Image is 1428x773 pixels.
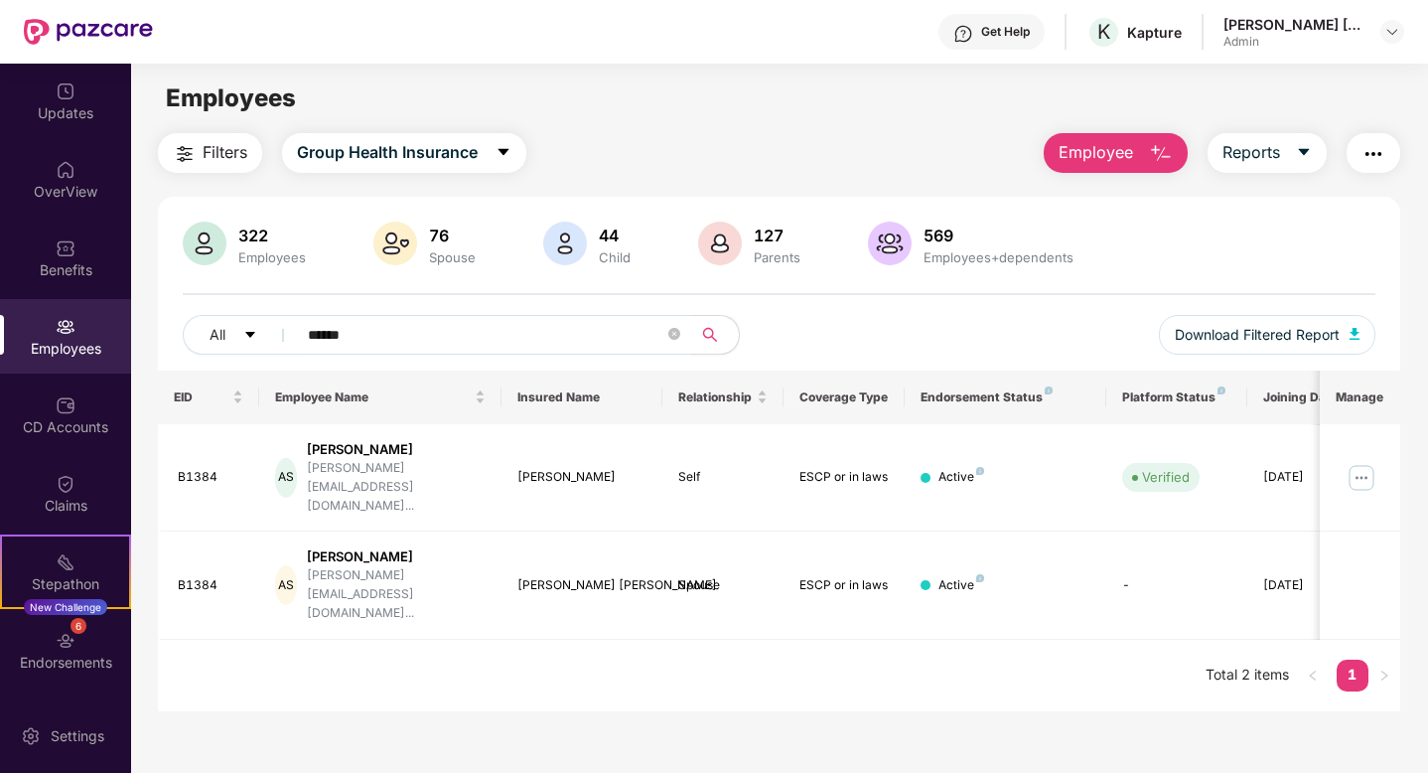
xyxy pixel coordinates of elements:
[976,467,984,475] img: svg+xml;base64,PHN2ZyB4bWxucz0iaHR0cDovL3d3dy53My5vcmcvMjAwMC9zdmciIHdpZHRoPSI4IiBoZWlnaHQ9IjgiIH...
[595,249,635,265] div: Child
[921,389,1090,405] div: Endorsement Status
[24,19,153,45] img: New Pazcare Logo
[56,395,75,415] img: svg+xml;base64,PHN2ZyBpZD0iQ0RfQWNjb3VudHMiIGRhdGEtbmFtZT0iQ0QgQWNjb3VudHMiIHhtbG5zPSJodHRwOi8vd3...
[1122,389,1231,405] div: Platform Status
[425,249,480,265] div: Spouse
[981,24,1030,40] div: Get Help
[678,389,753,405] span: Relationship
[275,389,471,405] span: Employee Name
[56,317,75,337] img: svg+xml;base64,PHN2ZyBpZD0iRW1wbG95ZWVzIiB4bWxucz0iaHR0cDovL3d3dy53My5vcmcvMjAwMC9zdmciIHdpZHRoPS...
[1346,462,1377,494] img: manageButton
[183,315,304,355] button: Allcaret-down
[938,468,984,487] div: Active
[24,599,107,615] div: New Challenge
[784,371,905,424] th: Coverage Type
[1263,468,1353,487] div: [DATE]
[71,618,86,634] div: 6
[425,226,480,245] div: 76
[45,726,110,746] div: Settings
[243,328,257,344] span: caret-down
[1149,142,1173,166] img: svg+xml;base64,PHN2ZyB4bWxucz0iaHR0cDovL3d3dy53My5vcmcvMjAwMC9zdmciIHhtbG5zOnhsaW5rPSJodHRwOi8vd3...
[1159,315,1375,355] button: Download Filtered Report
[1384,24,1400,40] img: svg+xml;base64,PHN2ZyBpZD0iRHJvcGRvd24tMzJ4MzIiIHhtbG5zPSJodHRwOi8vd3d3LnczLm9yZy8yMDAwL3N2ZyIgd2...
[690,327,729,343] span: search
[373,222,417,265] img: svg+xml;base64,PHN2ZyB4bWxucz0iaHR0cDovL3d3dy53My5vcmcvMjAwMC9zdmciIHhtbG5zOnhsaW5rPSJodHRwOi8vd3...
[158,371,259,424] th: EID
[668,328,680,340] span: close-circle
[868,222,912,265] img: svg+xml;base64,PHN2ZyB4bWxucz0iaHR0cDovL3d3dy53My5vcmcvMjAwMC9zdmciIHhtbG5zOnhsaW5rPSJodHRwOi8vd3...
[282,133,526,173] button: Group Health Insurancecaret-down
[178,576,243,595] div: B1384
[56,81,75,101] img: svg+xml;base64,PHN2ZyBpZD0iVXBkYXRlZCIgeG1sbnM9Imh0dHA6Ly93d3cudzMub3JnLzIwMDAvc3ZnIiB3aWR0aD0iMj...
[234,226,310,245] div: 322
[698,222,742,265] img: svg+xml;base64,PHN2ZyB4bWxucz0iaHR0cDovL3d3dy53My5vcmcvMjAwMC9zdmciIHhtbG5zOnhsaW5rPSJodHRwOi8vd3...
[1307,670,1319,682] span: left
[56,552,75,572] img: svg+xml;base64,PHN2ZyB4bWxucz0iaHR0cDovL3d3dy53My5vcmcvMjAwMC9zdmciIHdpZHRoPSIyMSIgaGVpZ2h0PSIyMC...
[1206,660,1289,692] li: Total 2 items
[1175,324,1340,346] span: Download Filtered Report
[1208,133,1327,173] button: Reportscaret-down
[1142,467,1190,487] div: Verified
[1320,371,1400,424] th: Manage
[158,133,262,173] button: Filters
[56,631,75,651] img: svg+xml;base64,PHN2ZyBpZD0iRW5kb3JzZW1lbnRzIiB4bWxucz0iaHR0cDovL3d3dy53My5vcmcvMjAwMC9zdmciIHdpZH...
[203,140,247,165] span: Filters
[496,144,511,162] span: caret-down
[1106,532,1247,640] td: -
[183,222,226,265] img: svg+xml;base64,PHN2ZyB4bWxucz0iaHR0cDovL3d3dy53My5vcmcvMjAwMC9zdmciIHhtbG5zOnhsaW5rPSJodHRwOi8vd3...
[1368,660,1400,692] li: Next Page
[307,440,485,459] div: [PERSON_NAME]
[166,83,296,112] span: Employees
[543,222,587,265] img: svg+xml;base64,PHN2ZyB4bWxucz0iaHR0cDovL3d3dy53My5vcmcvMjAwMC9zdmciIHhtbG5zOnhsaW5rPSJodHRwOi8vd3...
[174,389,228,405] span: EID
[1097,20,1110,44] span: K
[690,315,740,355] button: search
[1044,133,1188,173] button: Employee
[662,371,784,424] th: Relationship
[1337,660,1368,690] a: 1
[297,140,478,165] span: Group Health Insurance
[750,249,804,265] div: Parents
[668,326,680,345] span: close-circle
[56,160,75,180] img: svg+xml;base64,PHN2ZyBpZD0iSG9tZSIgeG1sbnM9Imh0dHA6Ly93d3cudzMub3JnLzIwMDAvc3ZnIiB3aWR0aD0iMjAiIG...
[1059,140,1133,165] span: Employee
[210,324,225,346] span: All
[178,468,243,487] div: B1384
[1222,140,1280,165] span: Reports
[1361,142,1385,166] img: svg+xml;base64,PHN2ZyB4bWxucz0iaHR0cDovL3d3dy53My5vcmcvMjAwMC9zdmciIHdpZHRoPSIyNCIgaGVpZ2h0PSIyNC...
[920,249,1077,265] div: Employees+dependents
[56,474,75,494] img: svg+xml;base64,PHN2ZyBpZD0iQ2xhaW0iIHhtbG5zPSJodHRwOi8vd3d3LnczLm9yZy8yMDAwL3N2ZyIgd2lkdGg9IjIwIi...
[275,458,298,498] div: AS
[1223,15,1362,34] div: [PERSON_NAME] [PERSON_NAME]
[56,238,75,258] img: svg+xml;base64,PHN2ZyBpZD0iQmVuZWZpdHMiIHhtbG5zPSJodHRwOi8vd3d3LnczLm9yZy8yMDAwL3N2ZyIgd2lkdGg9Ij...
[920,226,1077,245] div: 569
[1337,660,1368,692] li: 1
[1378,670,1390,682] span: right
[2,574,129,594] div: Stepathon
[173,142,197,166] img: svg+xml;base64,PHN2ZyB4bWxucz0iaHR0cDovL3d3dy53My5vcmcvMjAwMC9zdmciIHdpZHRoPSIyNCIgaGVpZ2h0PSIyNC...
[1223,34,1362,50] div: Admin
[307,459,485,516] div: [PERSON_NAME][EMAIL_ADDRESS][DOMAIN_NAME]...
[1217,386,1225,394] img: svg+xml;base64,PHN2ZyB4bWxucz0iaHR0cDovL3d3dy53My5vcmcvMjAwMC9zdmciIHdpZHRoPSI4IiBoZWlnaHQ9IjgiIH...
[678,468,768,487] div: Self
[1127,23,1182,42] div: Kapture
[307,566,485,623] div: [PERSON_NAME][EMAIL_ADDRESS][DOMAIN_NAME]...
[1368,660,1400,692] button: right
[750,226,804,245] div: 127
[1263,576,1353,595] div: [DATE]
[799,468,889,487] div: ESCP or in laws
[234,249,310,265] div: Employees
[678,576,768,595] div: Spouse
[21,726,41,746] img: svg+xml;base64,PHN2ZyBpZD0iU2V0dGluZy0yMHgyMCIgeG1sbnM9Imh0dHA6Ly93d3cudzMub3JnLzIwMDAvc3ZnIiB3aW...
[307,547,485,566] div: [PERSON_NAME]
[1297,660,1329,692] li: Previous Page
[1045,386,1053,394] img: svg+xml;base64,PHN2ZyB4bWxucz0iaHR0cDovL3d3dy53My5vcmcvMjAwMC9zdmciIHdpZHRoPSI4IiBoZWlnaHQ9IjgiIH...
[259,371,501,424] th: Employee Name
[976,574,984,582] img: svg+xml;base64,PHN2ZyB4bWxucz0iaHR0cDovL3d3dy53My5vcmcvMjAwMC9zdmciIHdpZHRoPSI4IiBoZWlnaHQ9IjgiIH...
[517,576,647,595] div: [PERSON_NAME] [PERSON_NAME]
[938,576,984,595] div: Active
[275,565,298,605] div: AS
[799,576,889,595] div: ESCP or in laws
[1247,371,1368,424] th: Joining Date
[501,371,663,424] th: Insured Name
